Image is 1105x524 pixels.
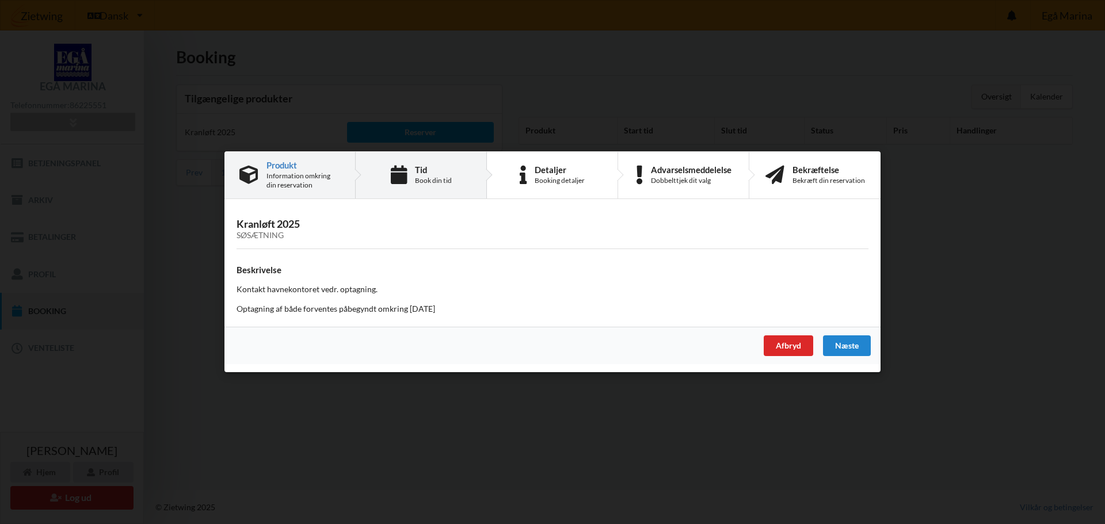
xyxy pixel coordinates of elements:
[764,336,813,357] div: Afbryd
[237,284,868,296] p: Kontakt havnekontoret vedr. optagning.
[535,165,585,174] div: Detaljer
[237,265,868,276] h4: Beskrivelse
[237,218,868,241] h3: Kranløft 2025
[415,165,452,174] div: Tid
[266,160,340,170] div: Produkt
[792,176,865,185] div: Bekræft din reservation
[792,165,865,174] div: Bekræftelse
[651,165,731,174] div: Advarselsmeddelelse
[535,176,585,185] div: Booking detaljer
[237,231,868,241] div: Søsætning
[651,176,731,185] div: Dobbelttjek dit valg
[266,171,340,190] div: Information omkring din reservation
[823,336,871,357] div: Næste
[415,176,452,185] div: Book din tid
[237,304,868,315] p: Optagning af både forventes påbegyndt omkring [DATE]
